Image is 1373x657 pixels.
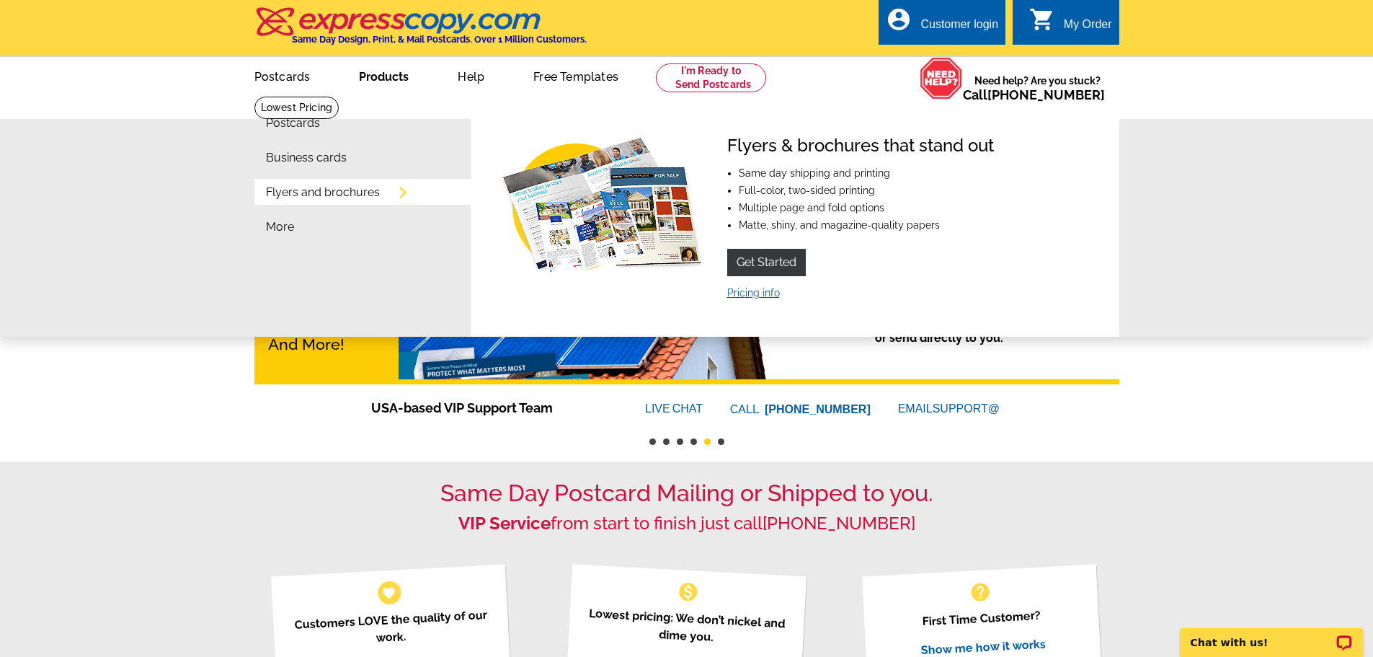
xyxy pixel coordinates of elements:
[718,438,724,445] button: 6 of 6
[1170,612,1373,657] iframe: LiveChat chat widget
[880,604,1083,632] p: First Time Customer?
[649,438,656,445] button: 1 of 6
[371,398,602,418] span: USA-based VIP Support Team
[727,287,780,299] a: Pricing info
[231,58,334,92] a: Postcards
[254,17,587,45] a: Same Day Design, Print, & Mail Postcards. Over 1 Million Customers.
[963,74,1112,102] span: Need help? Are you stuck?
[266,118,320,129] a: Postcards
[585,604,788,650] p: Lowest pricing: We don’t nickel and dime you.
[969,581,992,604] span: help
[381,585,396,600] span: favorite
[730,401,761,418] font: CALL
[765,403,871,415] a: [PHONE_NUMBER]
[1029,6,1055,32] i: shopping_cart
[677,438,683,445] button: 3 of 6
[920,57,963,100] img: help
[289,606,493,651] p: Customers LOVE the quality of our work.
[886,6,912,32] i: account_circle
[292,34,587,45] h4: Same Day Design, Print, & Mail Postcards. Over 1 Million Customers.
[510,58,641,92] a: Free Templates
[920,18,998,38] div: Customer login
[898,402,1002,415] a: EMAILSUPPORT@
[458,513,551,534] strong: VIP Service
[1064,18,1112,38] div: My Order
[645,400,672,418] font: LIVE
[1029,16,1112,34] a: shopping_cart My Order
[663,438,670,445] button: 2 of 6
[739,168,994,178] li: Same day shipping and printing
[704,438,711,445] button: 5 of 6
[254,513,1119,534] h2: from start to finish just call
[886,16,998,34] a: account_circle Customer login
[739,220,994,230] li: Matte, shiny, and magazine-quality papers
[266,221,294,233] a: More
[266,152,347,164] a: Business cards
[690,438,697,445] button: 4 of 6
[266,187,380,198] a: Flyers and brochures
[254,480,1119,507] h1: Same Day Postcard Mailing or Shipped to you.
[963,87,1105,102] span: Call
[677,581,700,604] span: monetization_on
[920,637,1046,657] a: Show me how it works
[739,203,994,213] li: Multiple page and fold options
[435,58,507,92] a: Help
[763,513,915,534] a: [PHONE_NUMBER]
[933,400,1002,418] font: SUPPORT@
[727,249,806,276] a: Get Started
[497,136,704,280] img: Flyers & brochures that stand out
[727,136,994,156] h4: Flyers & brochures that stand out
[987,87,1105,102] a: [PHONE_NUMBER]
[336,58,432,92] a: Products
[739,185,994,195] li: Full-color, two-sided printing
[645,402,703,415] a: LIVECHAT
